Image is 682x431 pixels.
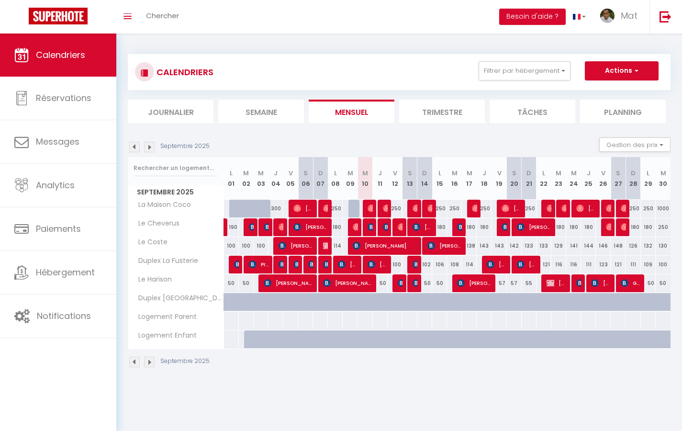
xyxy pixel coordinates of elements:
div: 180 [328,218,343,236]
span: Réservations [36,92,91,104]
span: Prof. [PERSON_NAME] [249,255,268,273]
abbr: S [512,169,516,178]
div: 141 [566,237,581,255]
div: 146 [596,237,611,255]
span: Septembre 2025 [128,185,224,199]
span: [PERSON_NAME] [293,199,313,217]
li: Mensuel [309,100,394,123]
span: Chercher [146,11,179,21]
th: 02 [239,157,254,200]
button: Gestion des prix [599,137,671,152]
span: [PERSON_NAME] [457,218,462,236]
span: [PERSON_NAME] [368,218,372,236]
span: [PERSON_NAME] [547,274,566,292]
div: 1000 [656,200,671,217]
abbr: D [318,169,323,178]
span: [PERSON_NAME] [547,199,551,217]
abbr: M [571,169,577,178]
abbr: J [378,169,382,178]
div: 250 [328,200,343,217]
div: 114 [462,256,477,273]
div: 180 [641,218,656,236]
abbr: M [660,169,666,178]
span: [PERSON_NAME] [576,199,596,217]
span: [PERSON_NAME] [PERSON_NAME] [502,199,521,217]
th: 21 [522,157,537,200]
span: [PERSON_NAME] [413,274,417,292]
span: [PERSON_NAME] [413,255,417,273]
div: 132 [641,237,656,255]
div: 121 [537,256,551,273]
th: 06 [298,157,313,200]
abbr: V [393,169,397,178]
th: 27 [611,157,626,200]
div: 121 [611,256,626,273]
img: ... [600,9,615,23]
img: logout [660,11,671,23]
th: 01 [224,157,239,200]
abbr: J [482,169,486,178]
span: [PERSON_NAME] [264,218,268,236]
span: [PERSON_NAME] [PERSON_NAME] [279,237,313,255]
div: 100 [224,237,239,255]
span: [PERSON_NAME] [487,255,506,273]
span: [PERSON_NAME] [427,199,432,217]
span: [PERSON_NAME] [323,274,372,292]
span: Le Harison [130,274,174,285]
abbr: M [243,169,249,178]
div: 50 [224,274,239,292]
div: 108 [447,256,462,273]
div: 57 [492,274,506,292]
span: [PERSON_NAME] [368,255,387,273]
div: 50 [656,274,671,292]
div: 180 [626,218,640,236]
th: 09 [343,157,358,200]
div: 130 [656,237,671,255]
div: 126 [626,237,640,255]
span: [PERSON_NAME] [576,274,581,292]
span: [PERSON_NAME] [323,199,328,217]
th: 10 [358,157,372,200]
abbr: V [497,169,502,178]
span: Le Cheverus [130,218,182,229]
div: 114 [328,237,343,255]
th: 24 [566,157,581,200]
span: [PERSON_NAME] [502,218,506,236]
span: La Maison Coco [130,200,193,210]
div: 143 [477,237,492,255]
abbr: S [303,169,308,178]
button: Ouvrir le widget de chat LiveChat [8,4,36,33]
span: [PERSON_NAME] [561,199,566,217]
span: [PERSON_NAME] [308,255,313,273]
span: Paiements [36,223,81,235]
div: 180 [581,218,596,236]
div: 109 [641,256,656,273]
span: [PERSON_NAME] [368,199,372,217]
span: Analytics [36,179,75,191]
span: [PERSON_NAME] [353,237,417,255]
abbr: L [542,169,545,178]
abbr: S [616,169,620,178]
th: 30 [656,157,671,200]
div: 250 [477,200,492,217]
div: 111 [581,256,596,273]
th: 26 [596,157,611,200]
th: 29 [641,157,656,200]
div: 142 [507,237,522,255]
div: 100 [239,237,254,255]
div: 116 [551,256,566,273]
div: 180 [551,218,566,236]
th: 23 [551,157,566,200]
div: 50 [373,274,388,292]
span: [PERSON_NAME] [517,218,551,236]
li: Planning [580,100,666,123]
li: Trimestre [399,100,485,123]
li: Semaine [218,100,304,123]
span: [PERSON_NAME] [293,255,298,273]
span: [PERSON_NAME] [398,218,402,236]
abbr: J [587,169,591,178]
th: 18 [477,157,492,200]
div: 50 [432,274,447,292]
span: [PERSON_NAME] [621,199,626,217]
p: Septembre 2025 [160,142,210,151]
